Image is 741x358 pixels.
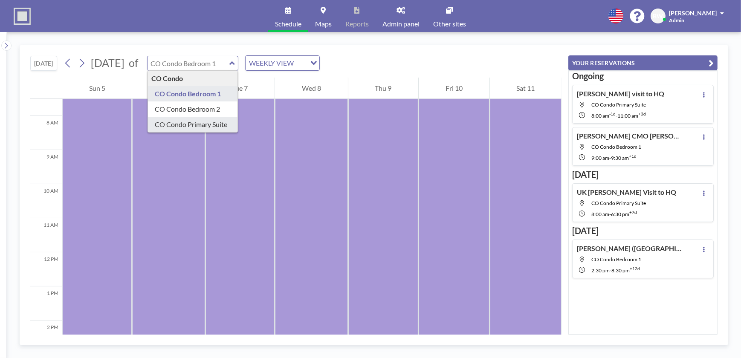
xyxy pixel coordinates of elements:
h3: [DATE] [572,225,714,236]
span: Schedule [275,20,301,27]
div: Thu 9 [348,78,418,99]
span: - [616,113,617,119]
div: CO Condo Bedroom 2 [148,101,238,117]
h4: UK [PERSON_NAME] Visit to HQ [577,188,676,196]
span: CO Condo Bedroom 1 [591,144,641,150]
h3: Ongoing [572,71,714,81]
span: BW [653,12,663,20]
div: Wed 8 [275,78,347,99]
div: 10 AM [30,184,62,218]
div: CO Condo Bedroom 1 [148,86,238,101]
img: organization-logo [14,8,31,25]
sup: +3d [638,111,646,116]
span: 9:30 AM [611,155,629,161]
span: 2:30 PM [591,267,610,274]
div: Sat 11 [490,78,562,99]
sup: -1d [609,111,616,116]
span: - [609,155,611,161]
button: [DATE] [30,56,57,71]
div: 1 PM [30,286,62,320]
input: Search for option [296,58,305,69]
span: CO Condo Primary Suite [591,101,646,108]
sup: +12d [630,266,640,271]
div: Sun 5 [62,78,132,99]
span: WEEKLY VIEW [247,58,295,69]
span: 9:00 AM [591,155,609,161]
span: Maps [315,20,332,27]
div: Search for option [246,56,319,70]
div: 9 AM [30,150,62,184]
span: 8:00 AM [591,113,609,119]
div: 8 AM [30,116,62,150]
span: 11:00 AM [617,113,638,119]
input: CO Condo Bedroom 1 [148,56,229,70]
span: [DATE] [91,56,124,69]
div: CO Condo [148,71,238,86]
span: - [609,211,611,217]
span: Admin [669,17,684,23]
button: YOUR RESERVATIONS [568,55,718,70]
h3: [DATE] [572,169,714,180]
sup: +1d [629,153,637,159]
span: CO Condo Primary Suite [591,200,646,206]
div: Mon 6 [132,78,205,99]
span: 8:00 AM [591,211,609,217]
span: of [129,56,138,69]
span: Admin panel [382,20,420,27]
span: 8:30 PM [611,267,630,274]
div: 11 AM [30,218,62,252]
div: 2 PM [30,320,62,355]
div: Fri 10 [419,78,489,99]
sup: +7d [629,210,637,215]
span: Other sites [433,20,466,27]
h4: [PERSON_NAME] ([GEOGRAPHIC_DATA]) [GEOGRAPHIC_DATA] Visit [577,244,683,253]
div: 7 AM [30,82,62,116]
div: Tue 7 [206,78,275,99]
h4: [PERSON_NAME] CMO [PERSON_NAME] [577,132,683,140]
span: 6:30 PM [611,211,629,217]
div: 12 PM [30,252,62,286]
h4: [PERSON_NAME] visit to HQ [577,89,664,98]
span: [PERSON_NAME] [669,9,717,17]
span: - [610,267,611,274]
span: CO Condo Bedroom 1 [591,256,641,263]
div: CO Condo Primary Suite [148,117,238,132]
span: Reports [345,20,369,27]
